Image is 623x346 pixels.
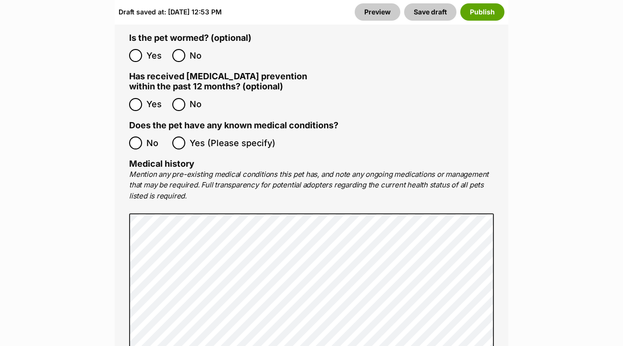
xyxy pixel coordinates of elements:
label: Is the pet wormed? (optional) [129,33,252,43]
span: No [146,136,168,149]
button: Publish [460,3,504,21]
label: Medical history [129,159,194,169]
span: No [190,49,211,62]
a: Preview [355,3,400,21]
span: Yes (Please specify) [190,136,276,149]
span: Yes [146,49,168,62]
span: Yes [146,98,168,111]
label: Does the pet have any known medical conditions? [129,121,338,131]
div: Draft saved at: [DATE] 12:53 PM [119,3,222,21]
p: Mention any pre-existing medical conditions this pet has, and note any ongoing medications or man... [129,169,494,202]
label: Has received [MEDICAL_DATA] prevention within the past 12 months? (optional) [129,72,311,91]
span: No [190,98,211,111]
button: Save draft [404,3,456,21]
